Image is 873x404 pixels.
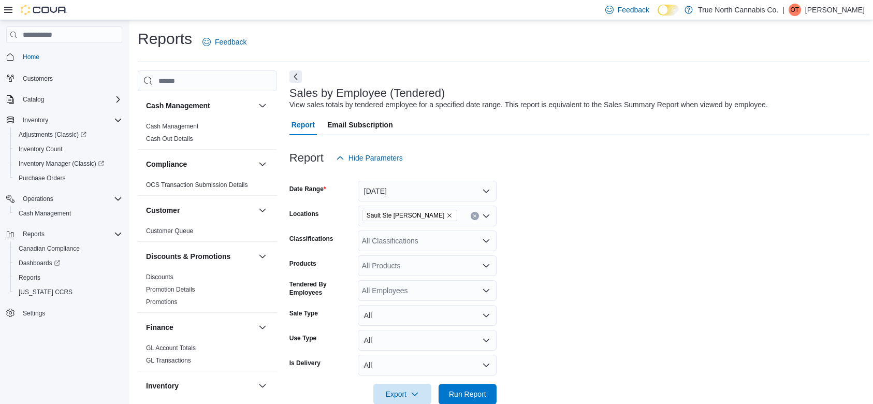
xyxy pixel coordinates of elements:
button: Clear input [471,212,479,220]
label: Locations [289,210,319,218]
nav: Complex example [6,45,122,348]
span: Sault Ste [PERSON_NAME] [367,210,445,221]
span: Discounts [146,273,173,281]
div: Oleksandr terekhov [789,4,801,16]
p: [PERSON_NAME] [805,4,865,16]
span: Reports [19,273,40,282]
span: GL Account Totals [146,344,196,352]
a: Settings [19,307,49,320]
a: Adjustments (Classic) [10,127,126,142]
a: Discounts [146,273,173,281]
span: Settings [19,307,122,320]
button: Customer [256,204,269,217]
span: Operations [23,195,53,203]
span: Inventory Manager (Classic) [14,157,122,170]
a: Inventory Manager (Classic) [10,156,126,171]
span: Washington CCRS [14,286,122,298]
a: GL Transactions [146,357,191,364]
span: Customers [23,75,53,83]
button: Cash Management [146,100,254,111]
button: Reports [2,227,126,241]
p: True North Cannabis Co. [698,4,778,16]
button: Catalog [2,92,126,107]
span: Dashboards [19,259,60,267]
button: Finance [146,322,254,333]
p: | [782,4,784,16]
span: Hide Parameters [348,153,403,163]
button: All [358,305,497,326]
a: Promotion Details [146,286,195,293]
label: Sale Type [289,309,318,318]
button: Inventory [146,381,254,391]
h3: Report [289,152,324,164]
button: Purchase Orders [10,171,126,185]
button: Open list of options [482,286,490,295]
button: Remove Sault Ste Marie from selection in this group [446,212,453,219]
button: Inventory [19,114,52,126]
span: Reports [14,271,122,284]
button: Compliance [146,159,254,169]
button: Inventory [256,380,269,392]
a: Dashboards [10,256,126,270]
label: Date Range [289,185,326,193]
span: Ot [791,4,799,16]
button: Customers [2,70,126,85]
span: Cash Management [19,209,71,218]
span: Reports [19,228,122,240]
button: Inventory Count [10,142,126,156]
span: Home [19,50,122,63]
span: Cash Management [14,207,122,220]
a: Promotions [146,298,178,306]
span: Cash Management [146,122,198,131]
span: Report [292,114,315,135]
button: Cash Management [256,99,269,112]
span: GL Transactions [146,356,191,365]
label: Tendered By Employees [289,280,354,297]
button: Catalog [19,93,48,106]
span: Customers [19,71,122,84]
div: Customer [138,225,277,241]
span: Cash Out Details [146,135,193,143]
span: Dashboards [14,257,122,269]
a: [US_STATE] CCRS [14,286,77,298]
div: Finance [138,342,277,371]
button: Canadian Compliance [10,241,126,256]
span: Purchase Orders [14,172,122,184]
button: Compliance [256,158,269,170]
button: All [358,355,497,376]
button: Operations [19,193,57,205]
span: Settings [23,309,45,318]
button: Cash Management [10,206,126,221]
h3: Discounts & Promotions [146,251,230,262]
span: Canadian Compliance [14,242,122,255]
span: Email Subscription [327,114,393,135]
button: Settings [2,306,126,321]
button: Discounts & Promotions [256,250,269,263]
span: Reports [23,230,45,238]
img: Cova [21,5,67,15]
a: Cash Management [146,123,198,130]
a: Dashboards [14,257,64,269]
a: Cash Management [14,207,75,220]
button: Reports [10,270,126,285]
button: Inventory [2,113,126,127]
div: Cash Management [138,120,277,149]
button: Customer [146,205,254,215]
button: Open list of options [482,212,490,220]
a: OCS Transaction Submission Details [146,181,248,189]
div: Compliance [138,179,277,195]
span: Inventory [19,114,122,126]
a: GL Account Totals [146,344,196,352]
a: Cash Out Details [146,135,193,142]
button: Open list of options [482,237,490,245]
span: Catalog [19,93,122,106]
button: Hide Parameters [332,148,407,168]
button: Open list of options [482,262,490,270]
span: Catalog [23,95,44,104]
a: Adjustments (Classic) [14,128,91,141]
span: Sault Ste Marie [362,210,458,221]
h3: Sales by Employee (Tendered) [289,87,445,99]
span: Feedback [215,37,246,47]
